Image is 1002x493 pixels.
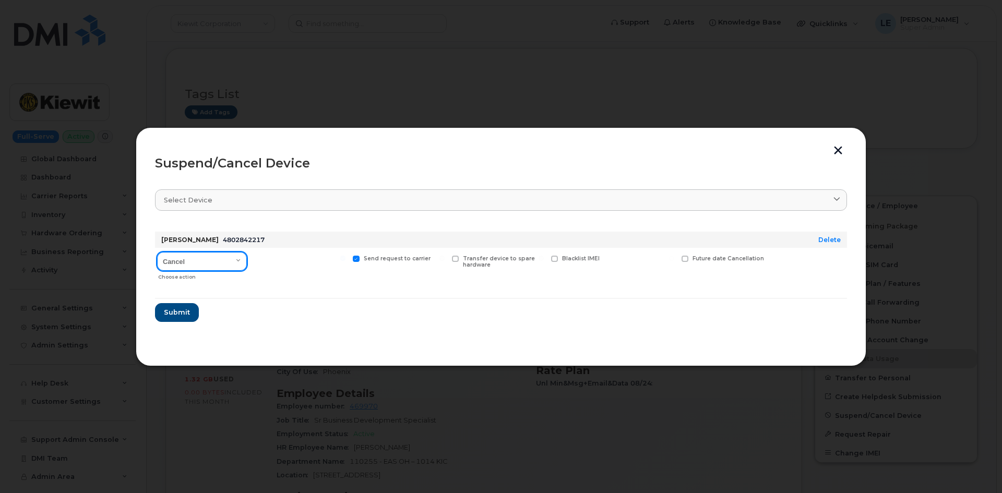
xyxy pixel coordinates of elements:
[818,236,841,244] a: Delete
[957,448,994,485] iframe: Messenger Launcher
[158,269,247,281] div: Choose action
[340,256,345,261] input: Send request to carrier
[463,255,535,269] span: Transfer device to spare hardware
[562,255,600,262] span: Blacklist IMEI
[539,256,544,261] input: Blacklist IMEI
[223,236,265,244] span: 4802842217
[364,255,431,262] span: Send request to carrier
[439,256,445,261] input: Transfer device to spare hardware
[155,157,847,170] div: Suspend/Cancel Device
[161,236,219,244] strong: [PERSON_NAME]
[164,307,190,317] span: Submit
[693,255,764,262] span: Future date Cancellation
[155,303,199,322] button: Submit
[164,195,212,205] span: Select device
[155,189,847,211] a: Select device
[669,256,674,261] input: Future date Cancellation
